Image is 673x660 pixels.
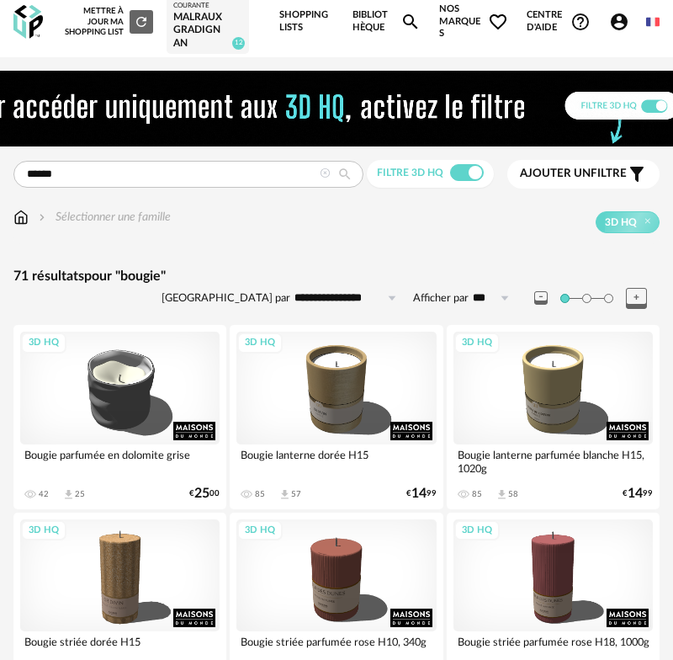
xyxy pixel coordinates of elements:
div: € 99 [406,488,437,499]
div: Bougie lanterne parfumée blanche H15, 1020g [453,444,653,478]
div: € 00 [189,488,220,499]
span: 12 [232,37,245,50]
div: 85 [472,489,482,499]
button: Ajouter unfiltre Filter icon [507,160,660,189]
span: 14 [411,488,427,499]
div: Sélectionner une famille [35,209,171,226]
span: Help Circle Outline icon [570,12,591,32]
div: 3D HQ [454,520,500,541]
span: Download icon [495,488,508,501]
div: 25 [75,489,85,499]
div: 71 résultats [13,268,660,285]
span: Centre d'aideHelp Circle Outline icon [527,9,590,34]
img: svg+xml;base64,PHN2ZyB3aWR0aD0iMTYiIGhlaWdodD0iMTYiIHZpZXdCb3g9IjAgMCAxNiAxNiIgZmlsbD0ibm9uZSIgeG... [35,209,49,226]
label: Afficher par [413,291,469,306]
span: Download icon [62,488,75,501]
div: 3D HQ [21,333,66,354]
span: Filtre 3D HQ [377,168,443,178]
a: 3D HQ Bougie lanterne dorée H15 85 Download icon 57 €1499 [230,325,442,508]
span: 25 [194,488,209,499]
span: Ajouter un [520,168,591,179]
label: [GEOGRAPHIC_DATA] par [162,291,290,306]
span: Account Circle icon [609,12,637,32]
span: filtre [520,167,627,181]
span: Account Circle icon [609,12,629,32]
div: 3D HQ [237,333,283,354]
span: Filter icon [627,164,647,184]
div: Mettre à jour ma Shopping List [62,6,152,37]
div: 3D HQ [454,333,500,354]
img: svg+xml;base64,PHN2ZyB3aWR0aD0iMTYiIGhlaWdodD0iMTciIHZpZXdCb3g9IjAgMCAxNiAxNyIgZmlsbD0ibm9uZSIgeG... [13,209,29,226]
span: 3D HQ [605,216,637,229]
span: Heart Outline icon [488,12,508,32]
div: 57 [291,489,301,499]
div: 42 [39,489,49,499]
div: € 99 [623,488,653,499]
div: Bougie parfumée en dolomite grise [20,444,220,478]
div: 3D HQ [21,520,66,541]
div: 85 [255,489,265,499]
div: Malraux Gradignan [173,11,243,51]
div: 3D HQ [237,520,283,541]
span: Refresh icon [134,17,149,25]
a: 3D HQ Bougie parfumée en dolomite grise 42 Download icon 25 €2500 [13,325,226,508]
img: fr [646,15,660,29]
span: Magnify icon [400,12,421,32]
span: Download icon [278,488,291,501]
div: 58 [508,489,518,499]
span: 14 [628,488,643,499]
a: 3D HQ Bougie lanterne parfumée blanche H15, 1020g 85 Download icon 58 €1499 [447,325,660,508]
div: Bougie lanterne dorée H15 [236,444,436,478]
img: OXP [13,5,43,40]
span: pour "bougie" [84,269,166,283]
